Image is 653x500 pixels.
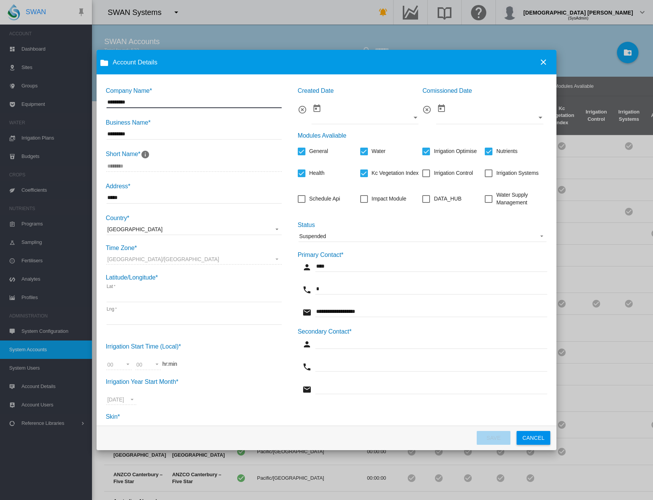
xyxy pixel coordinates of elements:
[106,215,129,221] label: Country*
[372,195,407,203] div: Impact Module
[107,256,219,262] div: [GEOGRAPHIC_DATA]/[GEOGRAPHIC_DATA]
[113,58,533,67] span: Account Details
[422,148,477,155] md-checkbox: Irrigation Optimise
[302,285,312,294] md-icon: icon-phone
[422,87,472,94] label: Comissioned Date
[309,195,340,203] div: Schedule Api
[485,169,538,177] md-checkbox: Irrigation Systems
[106,87,152,94] label: Company Name*
[298,195,340,203] md-checkbox: Schedule Api
[106,378,178,385] label: Irrigation Year Start Month*
[106,87,282,442] div: hr:min
[302,340,312,349] md-icon: icon-account
[298,87,334,94] label: Created Date
[302,308,312,317] md-icon: icon-email
[434,148,477,155] div: Irrigation Optimise
[485,148,517,155] md-checkbox: Nutrients
[106,274,158,281] label: Latitude/Longitude*
[477,431,510,445] button: SAVE
[539,58,548,67] md-icon: icon-close
[309,101,325,116] button: md-calendar
[533,111,547,125] button: Open calendar
[298,132,346,139] label: Modules Avaliable
[298,222,315,228] label: Status
[434,169,473,177] div: Irrigation Control
[372,148,386,155] div: Water
[298,169,325,177] md-checkbox: Health
[97,50,556,450] md-dialog: Company Name* ...
[434,101,449,116] button: md-calendar
[422,169,473,177] md-checkbox: Irrigation Control
[100,58,109,67] md-icon: icon-folder
[106,413,120,420] label: Skin*
[360,148,386,155] md-checkbox: Water
[106,119,151,126] label: Business Name*
[302,263,312,272] md-icon: icon-account
[360,169,419,177] md-checkbox: Kc Vegetation Index
[298,252,343,258] label: Primary Contact*
[422,105,432,114] i: Clear comissioned date
[496,169,538,177] div: Irrigation Systems
[302,362,312,372] md-icon: icon-phone
[298,148,328,155] md-checkbox: General
[136,362,142,368] div: 00
[299,233,326,239] div: Suspended
[485,191,547,206] md-checkbox: Water Supply Management
[409,111,423,125] button: Open calendar
[107,226,162,232] div: [GEOGRAPHIC_DATA]
[434,195,461,203] div: DATA_HUB
[106,245,137,251] label: Time Zone*
[298,105,307,114] i: Clear created date
[302,385,312,394] md-icon: icon-email
[360,195,407,203] md-checkbox: Impact Module
[496,191,547,206] div: Water Supply Management
[106,343,181,350] label: Irrigation Start Time (Local)*
[517,431,550,445] button: CANCEL
[372,169,419,177] div: Kc Vegetation Index
[309,169,325,177] div: Health
[536,54,551,70] button: icon-close
[309,148,328,155] div: General
[107,362,113,368] div: 00
[107,425,121,431] div: Swan
[107,396,124,403] div: [DATE]
[106,151,150,157] label: Short Name*
[298,328,352,335] label: Secondary Contact*
[106,183,130,189] label: Address*
[422,195,461,203] md-checkbox: DATA_HUB
[496,148,517,155] div: Nutrients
